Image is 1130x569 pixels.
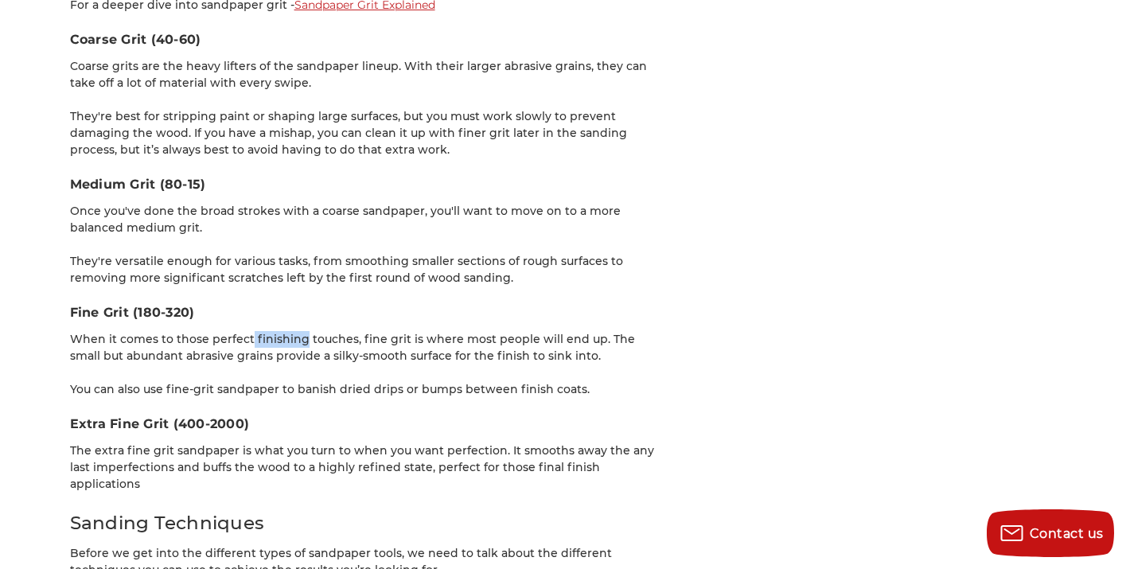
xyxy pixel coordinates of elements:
h2: Sanding Techniques [70,509,667,537]
p: When it comes to those perfect finishing touches, fine grit is where most people will end up. The... [70,331,667,364]
h3: Coarse Grit (40-60) [70,30,667,49]
p: Once you've done the broad strokes with a coarse sandpaper, you'll want to move on to a more bala... [70,203,667,236]
p: Coarse grits are the heavy lifters of the sandpaper lineup. With their larger abrasive grains, th... [70,58,667,92]
button: Contact us [987,509,1114,557]
p: You can also use fine-grit sandpaper to banish dried drips or bumps between finish coats. [70,381,667,398]
h3: Extra Fine Grit (400-2000) [70,415,667,434]
span: Contact us [1030,526,1104,541]
h3: Medium Grit (80-15) [70,175,667,194]
p: They're best for stripping paint or shaping large surfaces, but you must work slowly to prevent d... [70,108,667,158]
p: The extra fine grit sandpaper is what you turn to when you want perfection. It smooths away the a... [70,442,667,493]
p: They're versatile enough for various tasks, from smoothing smaller sections of rough surfaces to ... [70,253,667,286]
h3: Fine Grit (180-320) [70,303,667,322]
